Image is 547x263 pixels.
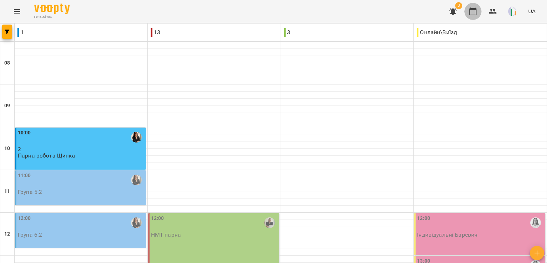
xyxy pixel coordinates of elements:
h6: 09 [4,102,10,110]
label: 10:00 [18,129,31,137]
p: 1 [17,28,24,37]
p: Група 5.2 [18,189,42,195]
h6: 10 [4,145,10,153]
label: 11:00 [18,172,31,180]
p: 13 [151,28,160,37]
h6: 12 [4,230,10,238]
p: НМТ парна [151,232,181,238]
span: 3 [455,2,462,9]
label: 12:00 [151,215,164,222]
img: Іван Саміла [264,217,275,228]
img: Христина Щипка [131,132,142,143]
label: 12:00 [18,215,31,222]
img: Христина Щипка [131,175,142,185]
button: Menu [9,3,26,20]
span: UA [528,7,536,15]
p: 3 [284,28,290,37]
h6: 11 [4,187,10,195]
p: Індивідуальні Баревич [417,232,478,238]
p: Група 6.2 [18,232,42,238]
span: For Business [34,15,70,19]
p: 2 [18,146,145,152]
button: UA [525,5,538,18]
button: Створити урок [530,246,544,260]
img: Юлія Баревич [530,217,541,228]
h6: 08 [4,59,10,67]
img: Христина Щипка [131,217,142,228]
p: Парна робота Щипка [18,153,75,159]
label: 12:00 [417,215,430,222]
img: Voopty Logo [34,4,70,14]
img: 9a1d62ba177fc1b8feef1f864f620c53.png [508,6,518,16]
p: Онлайн\Виїзд [417,28,457,37]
